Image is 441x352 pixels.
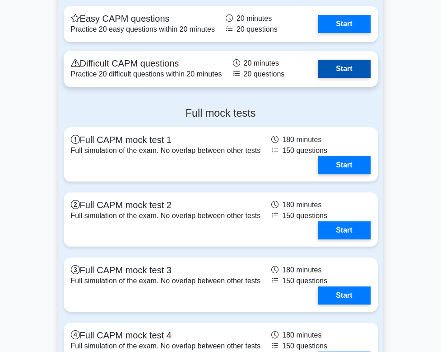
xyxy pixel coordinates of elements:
a: Start [318,60,370,78]
a: Start [318,156,370,174]
h4: Full mock tests [64,107,378,120]
a: Start [318,15,370,33]
a: Start [318,286,370,304]
a: Start [318,221,370,239]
